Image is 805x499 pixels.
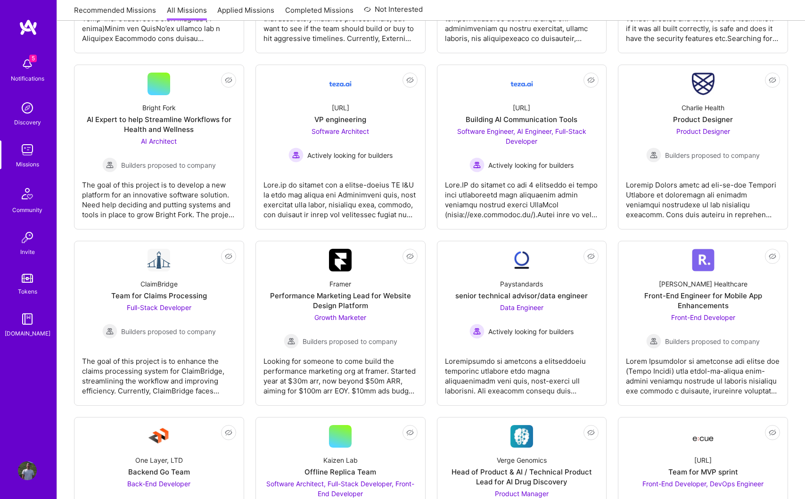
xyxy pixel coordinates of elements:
[18,310,37,328] img: guide book
[406,76,414,84] i: icon EyeClosed
[263,73,418,221] a: Company Logo[URL]VP engineeringSoftware Architect Actively looking for buildersActively looking f...
[466,115,577,124] div: Building AI Communication Tools
[676,127,730,135] span: Product Designer
[642,480,764,488] span: Front-End Developer, DevOps Engineer
[692,249,715,271] img: Company Logo
[769,429,776,436] i: icon EyeClosed
[263,349,418,396] div: Looking for someone to come build the performance marketing org at framer. Started year at $30m a...
[500,303,543,311] span: Data Engineer
[167,5,207,21] a: All Missions
[646,147,661,163] img: Builders proposed to company
[497,455,547,465] div: Verge Genomics
[288,147,304,163] img: Actively looking for builders
[510,73,533,95] img: Company Logo
[445,73,599,221] a: Company Logo[URL]Building AI Communication ToolsSoftware Engineer, AI Engineer, Full-Stack Develo...
[82,73,236,221] a: Bright ForkAI Expert to help Streamline Workflows for Health and WellnessAI Architect Builders pr...
[121,327,216,336] span: Builders proposed to company
[111,291,207,301] div: Team for Claims Processing
[22,274,33,283] img: tokens
[626,349,780,396] div: Lorem Ipsumdolor si ametconse adi elitse doe (Tempo Incidi) utla etdol-ma-aliqua enim-admini veni...
[646,334,661,349] img: Builders proposed to company
[16,182,39,205] img: Community
[141,137,177,145] span: AI Architect
[694,455,712,465] div: [URL]
[20,247,35,257] div: Invite
[314,115,366,124] div: VP engineering
[127,303,191,311] span: Full-Stack Developer
[659,279,747,289] div: [PERSON_NAME] Healthcare
[217,5,274,21] a: Applied Missions
[513,103,530,113] div: [URL]
[82,349,236,396] div: The goal of this project is to enhance the claims processing system for ClaimBridge, streamlining...
[329,279,351,289] div: Framer
[314,313,366,321] span: Growth Marketer
[769,76,776,84] i: icon EyeClosed
[263,172,418,220] div: Lore.ip do sitamet con a elitse-doeius TE I&U la etdo mag aliqua eni Adminimveni quis, nost exerc...
[304,467,376,477] div: Offline Replica Team
[82,172,236,220] div: The goal of this project is to develop a new platform for an innovative software solution. Need h...
[148,249,170,271] img: Company Logo
[510,249,533,271] img: Company Logo
[445,467,599,487] div: Head of Product & AI / Technical Product Lead for AI Drug Discovery
[445,249,599,398] a: Company LogoPaystandardssenior technical advisor/data engineerData Engineer Actively looking for ...
[102,157,117,172] img: Builders proposed to company
[665,336,760,346] span: Builders proposed to company
[140,279,178,289] div: ClaimBridge
[500,279,543,289] div: Paystandards
[469,324,485,339] img: Actively looking for builders
[332,103,349,113] div: [URL]
[266,480,414,498] span: Software Architect, Full-Stack Developer, Front-End Developer
[455,291,588,301] div: senior technical advisor/data engineer
[303,336,397,346] span: Builders proposed to company
[18,140,37,159] img: teamwork
[587,429,595,436] i: icon EyeClosed
[102,324,117,339] img: Builders proposed to company
[329,73,352,95] img: Company Logo
[128,467,190,477] div: Backend Go Team
[364,4,423,21] a: Not Interested
[312,127,369,135] span: Software Architect
[671,313,735,321] span: Front-End Developer
[682,103,724,113] div: Charlie Health
[406,429,414,436] i: icon EyeClosed
[19,19,38,36] img: logo
[587,253,595,260] i: icon EyeClosed
[82,249,236,398] a: Company LogoClaimBridgeTeam for Claims ProcessingFull-Stack Developer Builders proposed to compan...
[406,253,414,260] i: icon EyeClosed
[121,160,216,170] span: Builders proposed to company
[587,76,595,84] i: icon EyeClosed
[16,159,39,169] div: Missions
[469,157,485,172] img: Actively looking for builders
[225,76,232,84] i: icon EyeClosed
[263,249,418,398] a: Company LogoFramerPerformance Marketing Lead for Website Design PlatformGrowth Marketer Builders ...
[18,461,37,480] img: User Avatar
[626,249,780,398] a: Company Logo[PERSON_NAME] HealthcareFront-End Engineer for Mobile App EnhancementsFront-End Devel...
[323,455,358,465] div: Kaizen Lab
[135,455,183,465] div: One Layer, LTD
[12,205,42,215] div: Community
[769,253,776,260] i: icon EyeClosed
[148,425,170,448] img: Company Logo
[307,150,393,160] span: Actively looking for builders
[29,55,37,62] span: 5
[626,172,780,220] div: Loremip Dolors ametc ad eli-se-doe Tempori Utlabore et doloremagn ali enimadm veniamqui nostrudex...
[692,73,715,95] img: Company Logo
[74,5,156,21] a: Recommended Missions
[495,490,549,498] span: Product Manager
[16,461,39,480] a: User Avatar
[263,291,418,311] div: Performance Marketing Lead for Website Design Platform
[225,429,232,436] i: icon EyeClosed
[18,286,37,296] div: Tokens
[488,327,574,336] span: Actively looking for builders
[5,328,50,338] div: [DOMAIN_NAME]
[127,480,190,488] span: Back-End Developer
[284,334,299,349] img: Builders proposed to company
[692,428,715,445] img: Company Logo
[329,249,352,271] img: Company Logo
[510,425,533,448] img: Company Logo
[445,349,599,396] div: Loremipsumdo si ametcons a elitseddoeiu temporinc utlabore etdo magna aliquaenimadm veni quis, no...
[18,98,37,117] img: discovery
[225,253,232,260] i: icon EyeClosed
[18,55,37,74] img: bell
[285,5,353,21] a: Completed Missions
